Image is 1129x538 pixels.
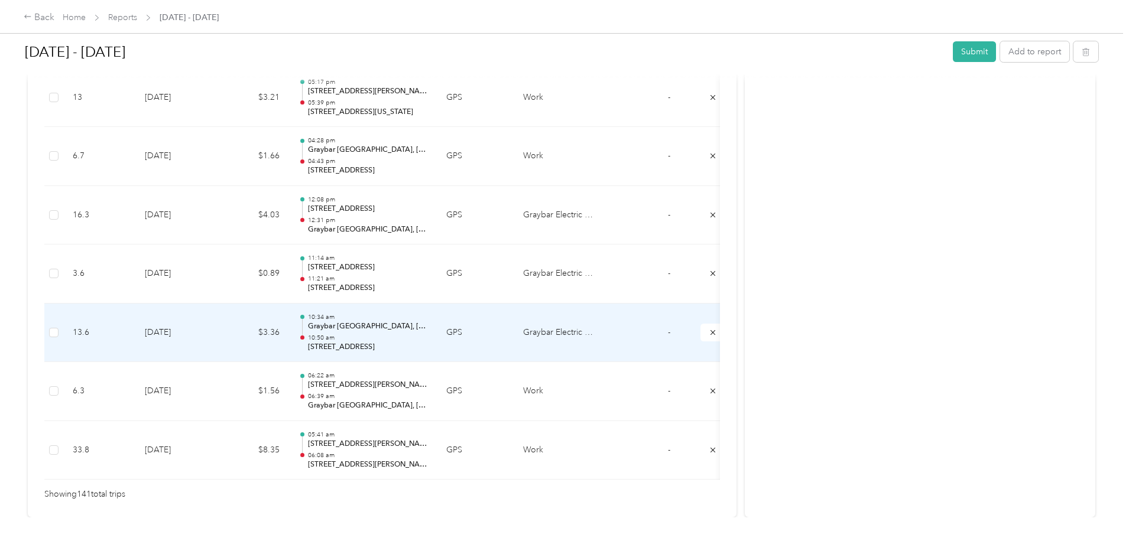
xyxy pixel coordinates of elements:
p: Graybar [GEOGRAPHIC_DATA], [GEOGRAPHIC_DATA] [308,145,427,155]
td: $3.21 [218,69,289,128]
p: 06:08 am [308,451,427,459]
td: GPS [437,362,514,421]
td: 13 [63,69,135,128]
td: [DATE] [135,127,218,186]
p: 05:39 pm [308,99,427,107]
p: [STREET_ADDRESS] [308,283,427,294]
p: 04:43 pm [308,157,427,165]
button: Add to report [1000,41,1069,62]
td: Graybar Electric Company, Inc [514,244,602,304]
td: [DATE] [135,186,218,245]
p: [STREET_ADDRESS] [308,262,427,273]
td: [DATE] [135,362,218,421]
td: [DATE] [135,244,218,304]
p: [STREET_ADDRESS][PERSON_NAME][PERSON_NAME] [308,439,427,449]
span: Showing 141 total trips [44,488,125,501]
p: 10:34 am [308,313,427,321]
span: - [668,92,670,102]
p: Graybar [GEOGRAPHIC_DATA], [GEOGRAPHIC_DATA] [308,224,427,235]
p: [STREET_ADDRESS] [308,204,427,214]
td: [DATE] [135,69,218,128]
td: [DATE] [135,421,218,480]
td: GPS [437,244,514,304]
button: Submit [953,41,996,62]
span: - [668,327,670,337]
p: 06:22 am [308,371,427,380]
p: Graybar [GEOGRAPHIC_DATA], [GEOGRAPHIC_DATA] [308,400,427,411]
td: Work [514,127,602,186]
span: [DATE] - [DATE] [160,11,219,24]
p: [STREET_ADDRESS][US_STATE] [308,107,427,118]
p: [STREET_ADDRESS][PERSON_NAME][PERSON_NAME] [308,380,427,390]
span: - [668,386,670,396]
td: $4.03 [218,186,289,245]
a: Home [63,12,86,22]
p: 11:14 am [308,254,427,262]
p: 05:41 am [308,431,427,439]
td: Work [514,421,602,480]
td: Graybar Electric Company, Inc [514,304,602,363]
td: $3.36 [218,304,289,363]
td: GPS [437,304,514,363]
td: 13.6 [63,304,135,363]
span: - [668,268,670,278]
td: 6.7 [63,127,135,186]
p: [STREET_ADDRESS] [308,165,427,176]
td: 6.3 [63,362,135,421]
td: 16.3 [63,186,135,245]
p: 04:28 pm [308,136,427,145]
td: GPS [437,127,514,186]
td: [DATE] [135,304,218,363]
td: Work [514,362,602,421]
td: $8.35 [218,421,289,480]
td: $0.89 [218,244,289,304]
span: - [668,210,670,220]
h1: Sep 1 - 30, 2025 [25,38,945,66]
iframe: Everlance-gr Chat Button Frame [1063,472,1129,538]
p: 10:50 am [308,334,427,342]
p: [STREET_ADDRESS] [308,342,427,353]
td: Work [514,69,602,128]
td: 33.8 [63,421,135,480]
td: $1.66 [218,127,289,186]
td: Graybar Electric Company, Inc [514,186,602,245]
td: 3.6 [63,244,135,304]
span: - [668,151,670,161]
p: 06:39 am [308,392,427,400]
td: GPS [437,69,514,128]
p: 12:31 pm [308,216,427,224]
p: Graybar [GEOGRAPHIC_DATA], [GEOGRAPHIC_DATA] [308,321,427,332]
div: Back [24,11,54,25]
td: GPS [437,186,514,245]
p: 12:08 pm [308,195,427,204]
p: 11:21 am [308,275,427,283]
td: $1.56 [218,362,289,421]
a: Reports [108,12,137,22]
p: [STREET_ADDRESS][PERSON_NAME][PERSON_NAME] [308,459,427,470]
td: GPS [437,421,514,480]
span: - [668,445,670,455]
p: [STREET_ADDRESS][PERSON_NAME][US_STATE] [308,86,427,97]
